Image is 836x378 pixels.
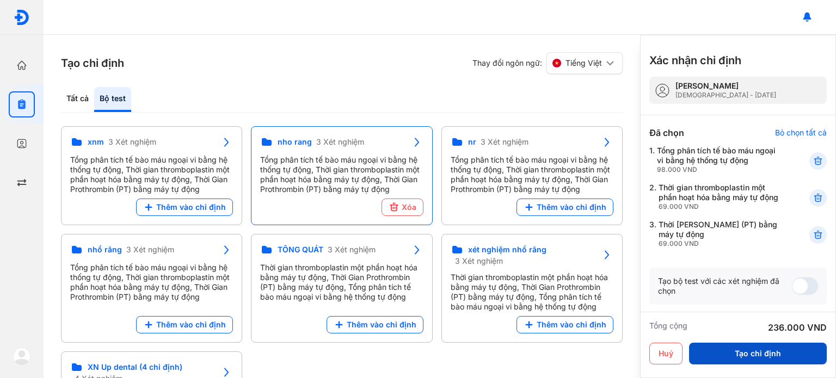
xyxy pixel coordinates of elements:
[126,245,174,255] span: 3 Xét nghiệm
[659,239,783,248] div: 69.000 VND
[136,316,233,333] button: Thêm vào chỉ định
[402,202,416,212] span: Xóa
[481,137,528,147] span: 3 Xét nghiệm
[61,55,124,71] h3: Tạo chỉ định
[675,81,776,91] div: [PERSON_NAME]
[328,245,376,255] span: 3 Xét nghiệm
[537,202,606,212] span: Thêm vào chỉ định
[565,58,602,68] span: Tiếng Việt
[649,183,783,211] div: 2.
[657,165,783,174] div: 98.000 VND
[278,137,312,147] span: nho rang
[517,199,613,216] button: Thêm vào chỉ định
[537,320,606,330] span: Thêm vào chỉ định
[61,87,94,112] div: Tất cả
[451,155,613,194] div: Tổng phân tích tế bào máu ngoại vi bằng hệ thống tự động, Thời gian thromboplastin một phần hoạt ...
[775,128,827,138] div: Bỏ chọn tất cả
[649,126,684,139] div: Đã chọn
[347,320,416,330] span: Thêm vào chỉ định
[768,321,827,334] div: 236.000 VND
[14,9,30,26] img: logo
[88,137,104,147] span: xnm
[468,137,476,147] span: nr
[517,316,613,333] button: Thêm vào chỉ định
[649,321,687,334] div: Tổng cộng
[156,202,226,212] span: Thêm vào chỉ định
[451,272,613,312] div: Thời gian thromboplastin một phần hoạt hóa bằng máy tự động, Thời Gian Prothrombin (PT) bằng máy ...
[327,316,423,333] button: Thêm vào chỉ định
[260,263,423,302] div: Thời gian thromboplastin một phần hoạt hóa bằng máy tự động, Thời Gian Prothrombin (PT) bằng máy ...
[94,87,131,112] div: Bộ test
[70,155,233,194] div: Tổng phân tích tế bào máu ngoại vi bằng hệ thống tự động, Thời gian thromboplastin một phần hoạt ...
[88,245,122,255] span: nhổ răng
[649,146,783,174] div: 1.
[88,362,182,372] span: XN Up dental (4 chỉ định)
[260,155,423,194] div: Tổng phân tích tế bào máu ngoại vi bằng hệ thống tự động, Thời gian thromboplastin một phần hoạt ...
[382,199,423,216] button: Xóa
[316,137,364,147] span: 3 Xét nghiệm
[649,53,741,68] h3: Xác nhận chỉ định
[659,183,783,211] div: Thời gian thromboplastin một phần hoạt hóa bằng máy tự động
[649,220,783,248] div: 3.
[156,320,226,330] span: Thêm vào chỉ định
[136,199,233,216] button: Thêm vào chỉ định
[659,220,783,248] div: Thời [PERSON_NAME] (PT) bằng máy tự động
[70,263,233,302] div: Tổng phân tích tế bào máu ngoại vi bằng hệ thống tự động, Thời gian thromboplastin một phần hoạt ...
[472,52,623,74] div: Thay đổi ngôn ngữ:
[13,348,30,365] img: logo
[659,202,783,211] div: 69.000 VND
[689,343,827,364] button: Tạo chỉ định
[468,245,546,255] span: xét nghiệm nhổ răng
[657,146,783,174] div: Tổng phân tích tế bào máu ngoại vi bằng hệ thống tự động
[675,91,776,100] div: [DEMOGRAPHIC_DATA] - [DATE]
[649,343,683,364] button: Huỷ
[278,245,323,255] span: TỔNG QUÁT
[455,256,503,266] span: 3 Xét nghiệm
[658,276,792,296] div: Tạo bộ test với các xét nghiệm đã chọn
[108,137,156,147] span: 3 Xét nghiệm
